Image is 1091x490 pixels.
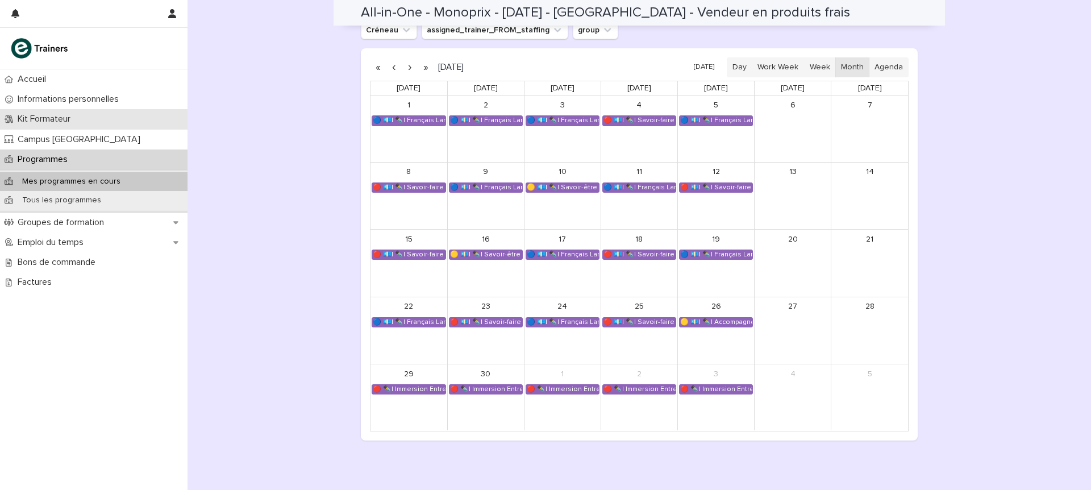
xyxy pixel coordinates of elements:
a: Monday [394,81,423,95]
p: Emploi du temps [13,237,93,248]
div: 🔴 💶| ✒️| Savoir-faire métier - Règles d’hygiène et conservation des produits alimentaire [372,183,445,192]
div: 🔵 💶| ✒️| Français Langue Professionnel - Interagir avec les collègues et la hiérarchie [449,183,522,192]
button: Previous year [370,59,386,77]
button: Next year [418,59,434,77]
div: 🔵 💶| ✒️| Français Langue Professionnel - Valoriser les produits frais et leur origine [449,116,522,125]
div: 🔴 ✒️| Immersion Entreprise - Immersion tutorée [372,385,445,394]
p: Informations personnelles [13,94,128,105]
div: 🟡 💶| ✒️| Savoir-être métier - Collaboration et dynamique d'équipe dans un espace de vente [526,183,599,192]
div: 🔴 ✒️| Immersion Entreprise - Immersion tutorée [680,385,752,394]
button: Work Week [752,57,804,77]
a: Thursday [625,81,653,95]
div: 🔴 💶| ✒️| Savoir-faire métier - Approvisionnement du rayon [603,250,676,259]
td: October 5, 2025 [831,364,908,431]
button: Next month [402,59,418,77]
p: Mes programmes en cours [13,177,130,186]
button: Month [835,57,869,77]
a: September 20, 2025 [784,230,802,248]
a: September 13, 2025 [784,163,802,181]
td: September 28, 2025 [831,297,908,364]
a: September 4, 2025 [630,96,648,114]
button: Day [727,57,752,77]
td: September 2, 2025 [447,95,524,162]
button: Agenda [869,57,909,77]
p: Tous les programmes [13,196,110,205]
h2: All-in-One - Monoprix - [DATE] - [GEOGRAPHIC_DATA] - Vendeur en produits frais [361,5,850,21]
td: October 3, 2025 [678,364,755,431]
a: September 8, 2025 [399,163,418,181]
a: September 10, 2025 [553,163,572,181]
p: Factures [13,277,61,288]
td: September 24, 2025 [524,297,601,364]
p: Accueil [13,74,55,85]
a: Tuesday [472,81,500,95]
button: Previous month [386,59,402,77]
a: September 9, 2025 [477,163,495,181]
div: 🔵 💶| ✒️| Français Langue Professionnel - Conseiller et vendre des produits frais [526,250,599,259]
div: 🔵 💶| ✒️| Français Langue Professionnel - Conseiller et vendre des produits frais [680,116,752,125]
td: September 18, 2025 [601,230,677,297]
a: September 26, 2025 [707,298,725,316]
img: K0CqGN7SDeD6s4JG8KQk [9,37,72,60]
td: September 17, 2025 [524,230,601,297]
div: 🔵 💶| ✒️| Français Langue Professionnel - Conseiller et vendre des produits frais [526,116,599,125]
div: 🔵 💶| ✒️| Français Langue Professionnel - Interagir avec les collègues et la hiérarchie [372,116,445,125]
td: September 5, 2025 [678,95,755,162]
a: October 5, 2025 [861,365,879,383]
td: September 10, 2025 [524,162,601,229]
div: 🔴 ✒️| Immersion Entreprise - Immersion tutorée [526,385,599,394]
a: September 24, 2025 [553,298,572,316]
td: September 26, 2025 [678,297,755,364]
div: 🔴 💶| ✒️| Savoir-faire métier - Traitement des commandes de produits de clients [603,116,676,125]
a: October 4, 2025 [784,365,802,383]
div: 🔴 💶| ✒️| Savoir-faire métier - Gestion et optimisation des stocks [449,318,522,327]
a: September 25, 2025 [630,298,648,316]
p: Kit Formateur [13,114,80,124]
a: September 23, 2025 [477,298,495,316]
td: October 2, 2025 [601,364,677,431]
td: September 3, 2025 [524,95,601,162]
button: group [573,21,618,39]
a: September 12, 2025 [707,163,725,181]
td: September 6, 2025 [755,95,831,162]
a: Saturday [778,81,807,95]
button: Créneau [361,21,417,39]
a: October 3, 2025 [707,365,725,383]
td: September 11, 2025 [601,162,677,229]
a: October 2, 2025 [630,365,648,383]
td: September 22, 2025 [370,297,447,364]
div: 🔴 ✒️| Immersion Entreprise - Immersion tutorée [449,385,522,394]
a: September 18, 2025 [630,230,648,248]
p: Bons de commande [13,257,105,268]
a: September 3, 2025 [553,96,572,114]
a: September 30, 2025 [477,365,495,383]
td: September 7, 2025 [831,95,908,162]
a: September 15, 2025 [399,230,418,248]
a: September 16, 2025 [477,230,495,248]
td: October 4, 2025 [755,364,831,431]
a: Friday [702,81,730,95]
a: September 27, 2025 [784,298,802,316]
a: Wednesday [548,81,577,95]
button: assigned_trainer_FROM_staffing [422,21,568,39]
td: September 21, 2025 [831,230,908,297]
div: 🔵 💶| ✒️| Français Langue Professionnel - Valoriser les produits frais et leur origine [372,318,445,327]
td: September 23, 2025 [447,297,524,364]
a: September 22, 2025 [399,298,418,316]
div: 🔵 💶| ✒️| Français Langue Professionnel - Valoriser les produits frais et leur origine [603,183,676,192]
td: September 4, 2025 [601,95,677,162]
p: Groupes de formation [13,217,113,228]
a: September 29, 2025 [399,365,418,383]
td: September 25, 2025 [601,297,677,364]
td: September 9, 2025 [447,162,524,229]
div: 🟡 💶| ✒️| Accompagnement Immersion - Préparation de l'immersion tutorée [680,318,752,327]
a: September 14, 2025 [861,163,879,181]
button: Week [803,57,835,77]
button: [DATE] [688,59,720,76]
td: September 8, 2025 [370,162,447,229]
a: Sunday [856,81,884,95]
a: September 21, 2025 [861,230,879,248]
td: September 27, 2025 [755,297,831,364]
a: September 28, 2025 [861,298,879,316]
div: 🔴 💶| ✒️| Savoir-faire métier - Tenue d’un poste de caisse [603,318,676,327]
